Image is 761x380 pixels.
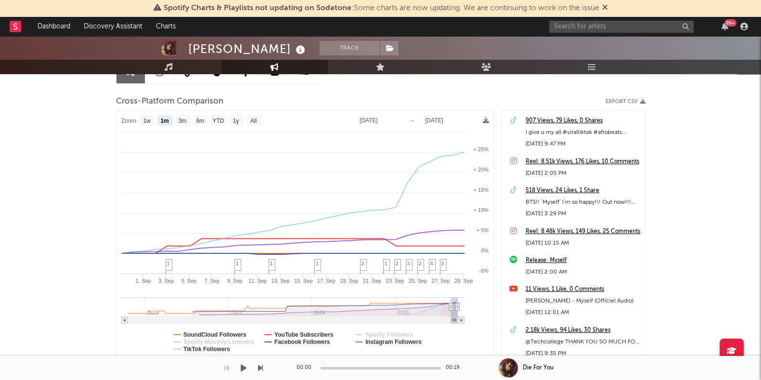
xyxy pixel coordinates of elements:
[606,99,645,105] button: Export CSV
[476,227,489,233] text: + 5%
[181,278,196,284] text: 5. Sep
[526,156,640,168] a: Reel: 8.51k Views, 176 Likes, 10 Comments
[361,261,364,266] span: 2
[149,17,182,36] a: Charts
[724,19,736,26] div: 99 +
[473,167,489,172] text: + 20%
[526,255,640,266] a: Release: Myself
[116,96,223,107] span: Cross-Platform Comparison
[430,261,433,266] span: 4
[526,336,640,348] div: @Techcollege THANK YOU SO MUCH FOR GOING CRAZY WITH US !!! #MYSELF OUT EVERYWHERE TONIGHT 00:00 #...
[183,339,254,345] text: Spotify Monthly Listeners
[183,331,246,338] text: SoundCloud Followers
[270,261,273,266] span: 1
[526,266,640,278] div: [DATE] 2:00 AM
[526,115,640,127] a: 907 Views, 79 Likes, 0 Shares
[196,118,204,124] text: 6m
[204,278,219,284] text: 7. Sep
[178,118,186,124] text: 3m
[526,168,640,179] div: [DATE] 2:05 PM
[446,362,465,374] div: 00:19
[526,307,640,318] div: [DATE] 12:01 AM
[454,278,473,284] text: 29. Sep
[183,346,230,353] text: TikTok Followers
[431,278,450,284] text: 27. Sep
[188,41,308,57] div: [PERSON_NAME]
[479,268,489,274] text: -5%
[164,4,599,12] span: : Some charts are now updating. We are continuing to work on the issue
[316,261,319,266] span: 1
[602,4,608,12] span: Dismiss
[274,331,334,338] text: YouTube Subscribers
[250,118,256,124] text: All
[526,127,640,138] div: I give u my all #viraltiktok #afrobeats #carllowewannaparty #afropop #ghtiktok
[365,331,413,338] text: Spotify Followers
[360,117,378,124] text: [DATE]
[526,185,640,197] a: 518 Views, 24 Likes, 1 Share
[143,118,151,124] text: 1w
[365,339,422,345] text: Instagram Followers
[526,197,640,208] div: BTS!! ‘Myself’ I’m so happy!!! Out now!!! #MYSELF #carllowewannaparty #viral #afrobeats #afropop ...
[362,278,381,284] text: 21. Sep
[481,248,489,253] text: 0%
[121,118,136,124] text: Zoom
[425,117,443,124] text: [DATE]
[77,17,149,36] a: Discovery Assistant
[232,118,239,124] text: 1y
[271,278,289,284] text: 13. Sep
[526,284,640,295] a: 11 Views, 1 Like, 0 Comments
[31,17,77,36] a: Dashboard
[294,278,312,284] text: 15. Sep
[526,295,640,307] div: [PERSON_NAME] - Myself (Officiel Audio)
[419,261,422,266] span: 2
[167,261,170,266] span: 1
[526,237,640,249] div: [DATE] 10:15 AM
[320,41,380,55] button: Track
[526,226,640,237] a: Reel: 8.48k Views, 149 Likes, 25 Comments
[523,364,554,372] div: Die For You
[164,4,351,12] span: Spotify Charts & Playlists not updating on Sodatone
[549,21,694,33] input: Search for artists
[396,261,399,266] span: 2
[236,261,239,266] span: 1
[160,118,168,124] text: 1m
[441,261,444,266] span: 2
[526,138,640,150] div: [DATE] 9:47 PM
[409,117,415,124] text: →
[408,278,426,284] text: 25. Sep
[340,278,358,284] text: 19. Sep
[722,23,728,30] button: 99+
[526,348,640,359] div: [DATE] 9:35 PM
[158,278,174,284] text: 3. Sep
[407,261,410,266] span: 3
[473,207,489,213] text: + 10%
[297,362,316,374] div: 00:00
[386,278,404,284] text: 23. Sep
[227,278,242,284] text: 9. Sep
[526,325,640,336] a: 2.18k Views, 94 Likes, 30 Shares
[526,208,640,220] div: [DATE] 3:29 PM
[212,118,224,124] text: YTD
[135,278,151,284] text: 1. Sep
[317,278,335,284] text: 17. Sep
[473,187,489,193] text: + 15%
[473,146,489,152] text: + 25%
[274,339,330,345] text: Facebook Followers
[385,261,387,266] span: 1
[248,278,267,284] text: 11. Sep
